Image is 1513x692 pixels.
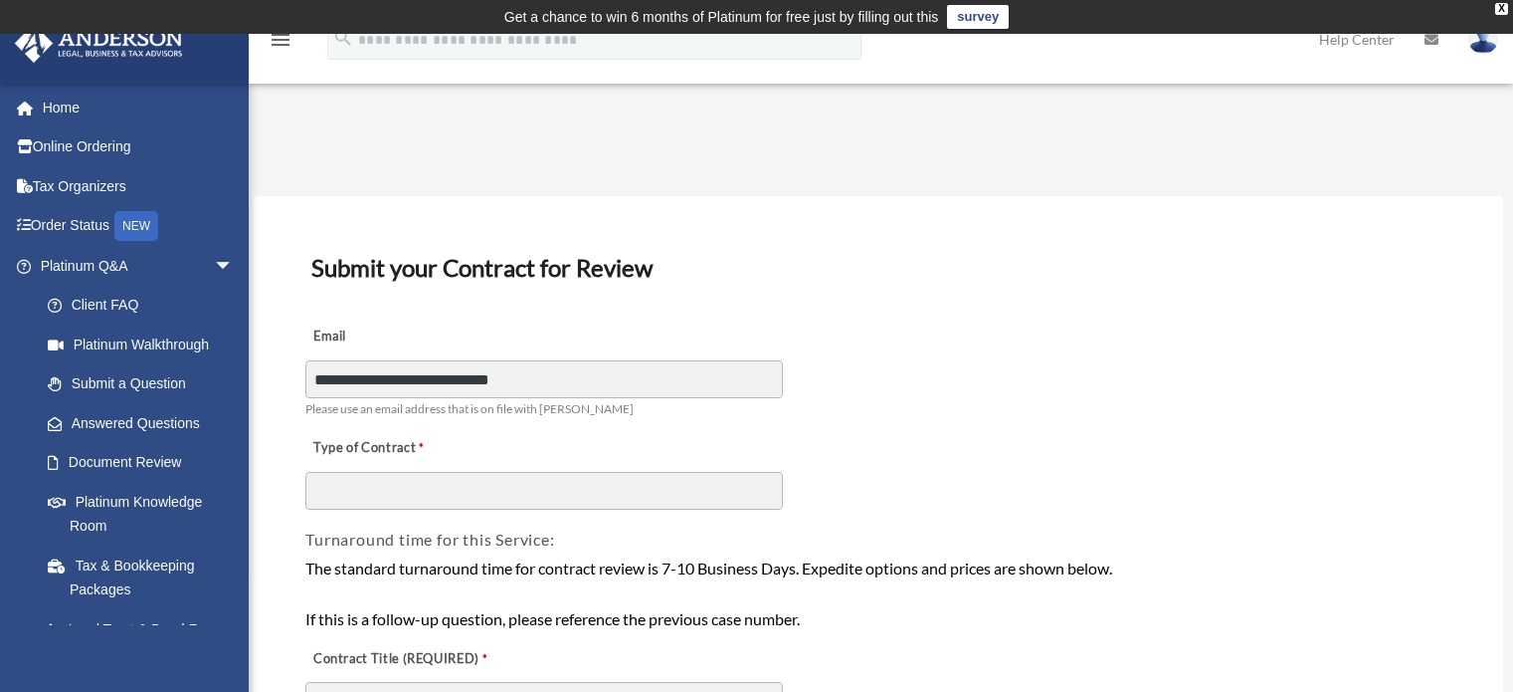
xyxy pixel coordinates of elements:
[28,325,264,364] a: Platinum Walkthrough
[28,609,264,649] a: Land Trust & Deed Forum
[269,35,292,52] a: menu
[14,166,264,206] a: Tax Organizers
[14,127,264,167] a: Online Ordering
[14,88,264,127] a: Home
[114,211,158,241] div: NEW
[305,645,504,673] label: Contract Title (REQUIRED)
[14,246,264,286] a: Platinum Q&Aarrow_drop_down
[28,482,264,546] a: Platinum Knowledge Room
[1495,3,1508,15] div: close
[947,5,1009,29] a: survey
[28,546,264,609] a: Tax & Bookkeeping Packages
[214,246,254,287] span: arrow_drop_down
[28,403,264,443] a: Answered Questions
[332,27,354,49] i: search
[305,556,1451,632] div: The standard turnaround time for contract review is 7-10 Business Days. Expedite options and pric...
[504,5,939,29] div: Get a chance to win 6 months of Platinum for free just by filling out this
[269,28,292,52] i: menu
[1468,25,1498,54] img: User Pic
[9,24,189,63] img: Anderson Advisors Platinum Portal
[14,206,264,247] a: Order StatusNEW
[303,247,1453,289] h3: Submit your Contract for Review
[305,530,554,549] span: Turnaround time for this Service:
[305,324,504,351] label: Email
[28,286,264,326] a: Client FAQ
[305,435,504,463] label: Type of Contract
[28,364,264,404] a: Submit a Question
[28,443,254,483] a: Document Review
[305,401,634,416] span: Please use an email address that is on file with [PERSON_NAME]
